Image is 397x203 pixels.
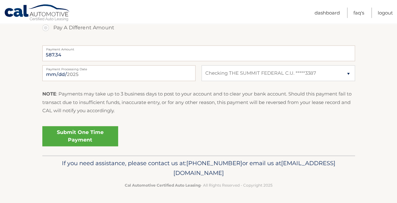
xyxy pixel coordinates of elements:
p: If you need assistance, please contact us at: or email us at [46,158,351,178]
a: Cal Automotive [4,4,70,22]
label: Pay A Different Amount [42,21,355,34]
p: - All Rights Reserved - Copyright 2025 [46,182,351,188]
label: Payment Processing Date [42,65,195,70]
strong: NOTE [42,91,56,97]
input: Payment Amount [42,45,355,61]
strong: Cal Automotive Certified Auto Leasing [125,183,201,188]
a: FAQ's [353,8,364,18]
p: : Payments may take up to 3 business days to post to your account and to clear your bank account.... [42,90,355,115]
a: Submit One Time Payment [42,126,118,146]
input: Payment Date [42,65,195,81]
label: Payment Amount [42,45,355,50]
a: Dashboard [315,8,340,18]
a: Logout [378,8,393,18]
span: [PHONE_NUMBER] [186,159,242,167]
